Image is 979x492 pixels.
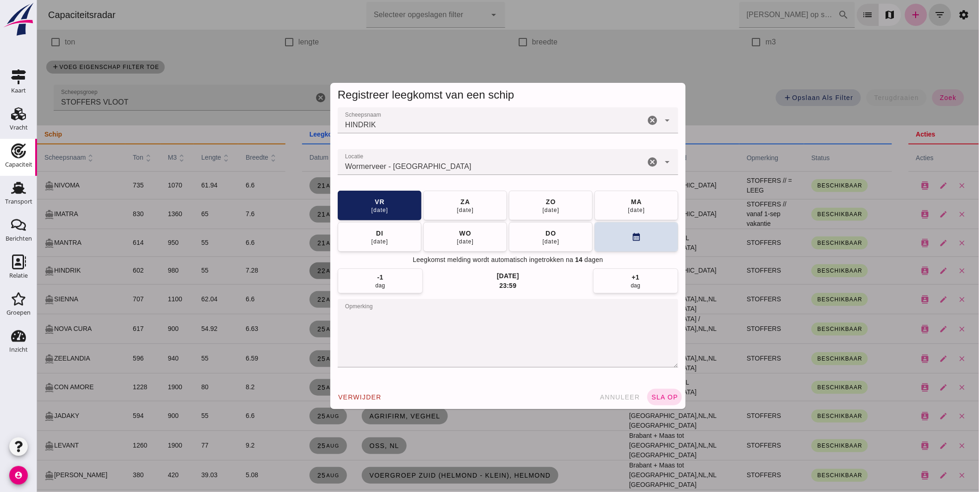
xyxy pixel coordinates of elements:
[10,125,28,131] div: Vracht
[2,2,35,37] img: logo-small.a267ee39.svg
[9,466,28,485] i: account_circle
[9,273,28,279] div: Relatie
[5,162,32,168] div: Capaciteit
[6,310,31,316] div: Groepen
[5,199,32,205] div: Transport
[11,87,26,93] div: Kaart
[9,347,28,353] div: Inzicht
[6,236,32,242] div: Berichten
